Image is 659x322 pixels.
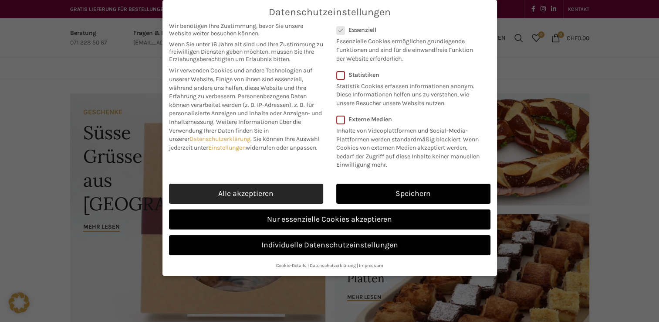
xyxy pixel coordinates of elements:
p: Inhalte von Videoplattformen und Social-Media-Plattformen werden standardmäßig blockiert. Wenn Co... [336,123,485,169]
a: Alle akzeptieren [169,184,323,204]
a: Speichern [336,184,490,204]
a: Nur essenzielle Cookies akzeptieren [169,209,490,230]
a: Individuelle Datenschutzeinstellungen [169,235,490,255]
label: Essenziell [336,26,479,34]
label: Externe Medien [336,116,485,123]
a: Impressum [359,263,383,268]
a: Einstellungen [208,144,246,151]
a: Datenschutzerklärung [189,135,250,143]
span: Sie können Ihre Auswahl jederzeit unter widerrufen oder anpassen. [169,135,319,151]
a: Cookie-Details [276,263,307,268]
span: Weitere Informationen über die Verwendung Ihrer Daten finden Sie in unserer . [169,118,301,143]
span: Datenschutzeinstellungen [269,7,391,18]
span: Wir benötigen Ihre Zustimmung, bevor Sie unsere Website weiter besuchen können. [169,22,323,37]
span: Personenbezogene Daten können verarbeitet werden (z. B. IP-Adressen), z. B. für personalisierte A... [169,92,322,126]
p: Essenzielle Cookies ermöglichen grundlegende Funktionen und sind für die einwandfreie Funktion de... [336,34,479,63]
span: Wenn Sie unter 16 Jahre alt sind und Ihre Zustimmung zu freiwilligen Diensten geben möchten, müss... [169,41,323,63]
a: Datenschutzerklärung [310,263,356,268]
span: Wir verwenden Cookies und andere Technologien auf unserer Website. Einige von ihnen sind essenzie... [169,67,312,100]
label: Statistiken [336,71,479,79]
p: Statistik Cookies erfassen Informationen anonym. Diese Informationen helfen uns zu verstehen, wie... [336,79,479,108]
